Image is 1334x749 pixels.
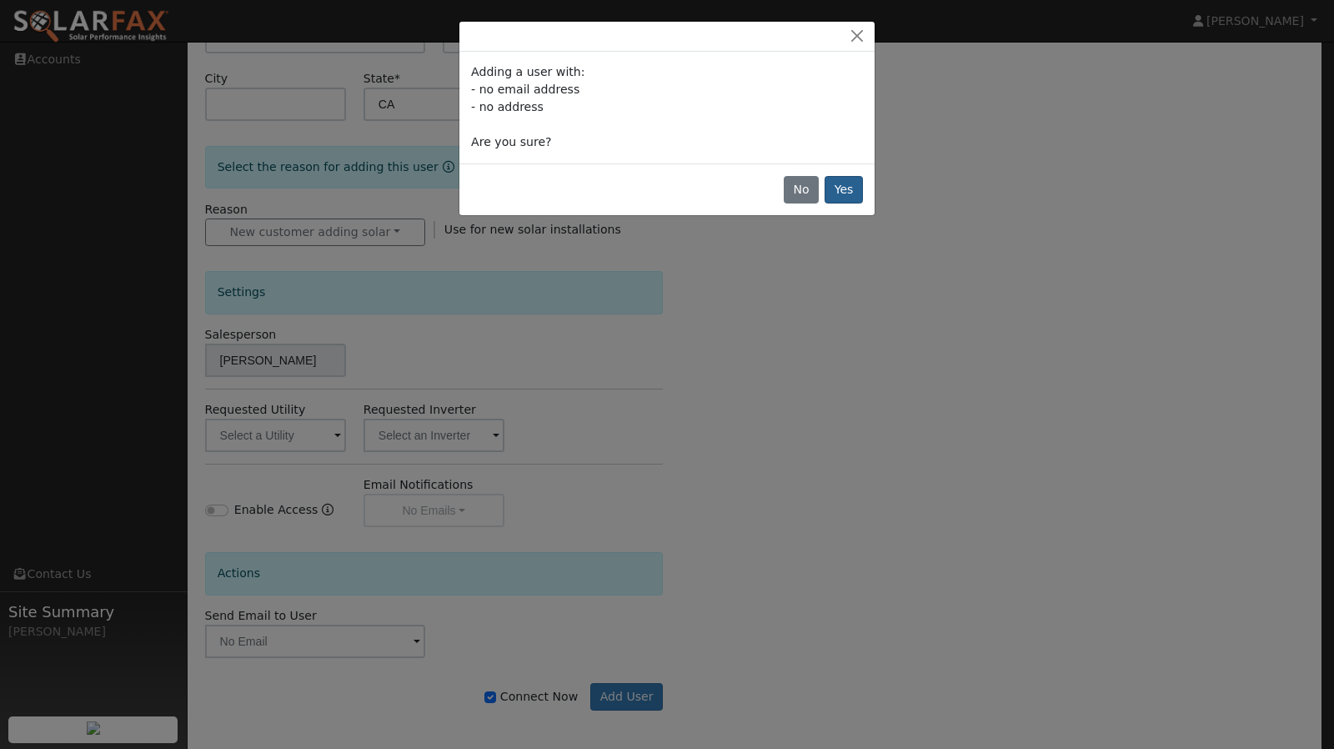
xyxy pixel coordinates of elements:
button: Yes [825,176,863,204]
button: Close [845,28,869,45]
span: - no email address [471,83,579,96]
span: Are you sure? [471,135,551,148]
button: No [784,176,819,204]
span: - no address [471,100,544,113]
span: Adding a user with: [471,65,584,78]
